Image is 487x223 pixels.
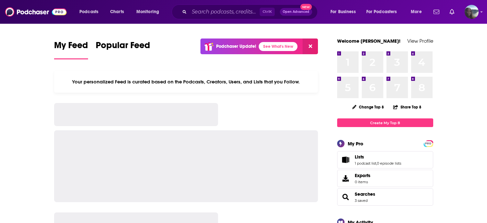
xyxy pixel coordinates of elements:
[337,188,433,206] span: Searches
[348,141,363,147] div: My Pro
[106,7,128,17] a: Charts
[337,170,433,187] a: Exports
[132,7,167,17] button: open menu
[216,44,256,49] p: Podchaser Update!
[431,6,442,17] a: Show notifications dropdown
[330,7,356,16] span: For Business
[136,7,159,16] span: Monitoring
[339,174,352,183] span: Exports
[406,7,430,17] button: open menu
[425,141,432,146] a: PRO
[465,5,479,19] button: Show profile menu
[260,8,275,16] span: Ctrl K
[189,7,260,17] input: Search podcasts, credits, & more...
[110,7,124,16] span: Charts
[54,40,88,55] span: My Feed
[407,38,433,44] a: View Profile
[337,151,433,168] span: Lists
[393,101,422,113] button: Share Top 8
[259,42,297,51] a: See What's New
[326,7,364,17] button: open menu
[362,7,406,17] button: open menu
[54,40,88,59] a: My Feed
[376,161,377,166] span: ,
[96,40,150,59] a: Popular Feed
[300,4,312,10] span: New
[339,193,352,202] a: Searches
[377,161,401,166] a: 0 episode lists
[348,103,388,111] button: Change Top 8
[355,191,375,197] a: Searches
[75,7,107,17] button: open menu
[337,38,401,44] a: Welcome [PERSON_NAME]!
[79,7,98,16] span: Podcasts
[355,154,364,160] span: Lists
[447,6,457,17] a: Show notifications dropdown
[280,8,312,16] button: Open AdvancedNew
[355,198,368,203] a: 3 saved
[465,5,479,19] span: Logged in as ashleycandelario
[355,180,370,184] span: 0 items
[465,5,479,19] img: User Profile
[54,71,318,93] div: Your personalized Feed is curated based on the Podcasts, Creators, Users, and Lists that you Follow.
[339,155,352,164] a: Lists
[355,173,370,178] span: Exports
[411,7,422,16] span: More
[5,6,67,18] img: Podchaser - Follow, Share and Rate Podcasts
[96,40,150,55] span: Popular Feed
[355,154,401,160] a: Lists
[337,118,433,127] a: Create My Top 8
[425,141,432,146] span: PRO
[366,7,397,16] span: For Podcasters
[355,161,376,166] a: 1 podcast list
[178,4,324,19] div: Search podcasts, credits, & more...
[283,10,309,13] span: Open Advanced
